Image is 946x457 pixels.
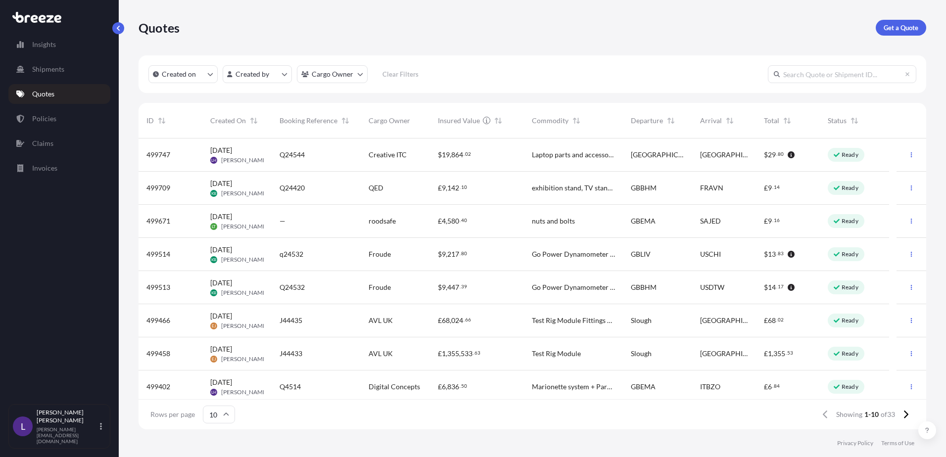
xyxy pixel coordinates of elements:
[570,115,582,127] button: Sort
[465,318,471,321] span: 66
[212,222,216,231] span: LT
[438,317,442,324] span: £
[438,184,442,191] span: £
[369,282,391,292] span: Froude
[764,251,768,258] span: $
[464,152,465,156] span: .
[764,350,768,357] span: £
[532,349,581,359] span: Test Rig Module
[280,150,305,160] span: Q24544
[280,249,303,259] span: q24532
[210,212,232,222] span: [DATE]
[210,311,232,321] span: [DATE]
[532,249,615,259] span: Go Power Dynamometer - packed in a crate
[446,350,447,357] span: ,
[776,318,777,321] span: .
[221,388,268,396] span: [PERSON_NAME]
[461,285,467,288] span: 39
[248,115,260,127] button: Sort
[280,216,285,226] span: —
[236,69,269,79] p: Created by
[532,216,575,226] span: nuts and bolts
[842,250,858,258] p: Ready
[8,59,110,79] a: Shipments
[532,116,568,126] span: Commodity
[211,188,216,198] span: KB
[459,350,461,357] span: ,
[212,354,216,364] span: EJ
[438,350,442,357] span: £
[460,384,461,388] span: .
[881,439,914,447] a: Terms of Use
[442,383,446,390] span: 6
[532,382,615,392] span: Marionette system + Park brake changeover valve
[772,219,773,222] span: .
[442,251,446,258] span: 9
[447,284,459,291] span: 447
[280,183,305,193] span: Q24420
[768,218,772,225] span: 9
[369,316,393,325] span: AVL UK
[442,350,446,357] span: 1
[778,252,784,255] span: 83
[768,383,772,390] span: 6
[146,150,170,160] span: 499747
[210,344,232,354] span: [DATE]
[280,349,302,359] span: J44433
[772,185,773,189] span: .
[21,421,25,431] span: L
[221,256,268,264] span: [PERSON_NAME]
[700,249,721,259] span: USCHI
[450,151,451,158] span: ,
[280,116,337,126] span: Booking Reference
[764,116,779,126] span: Total
[764,284,768,291] span: $
[778,318,784,321] span: 02
[32,138,53,148] p: Claims
[631,183,657,193] span: GBBHM
[772,384,773,388] span: .
[280,382,301,392] span: Q4514
[211,288,216,298] span: KB
[700,382,720,392] span: ITBZO
[768,317,776,324] span: 68
[724,115,736,127] button: Sort
[221,355,268,363] span: [PERSON_NAME]
[842,317,858,324] p: Ready
[776,285,777,288] span: .
[211,155,216,165] span: LH
[768,284,776,291] span: 14
[700,116,722,126] span: Arrival
[774,185,780,189] span: 14
[369,216,396,226] span: roodsafe
[768,151,776,158] span: 29
[369,183,383,193] span: QED
[37,426,98,444] p: [PERSON_NAME][EMAIL_ADDRESS][DOMAIN_NAME]
[532,150,615,160] span: Laptop parts and accessories
[8,134,110,153] a: Claims
[700,316,748,325] span: [GEOGRAPHIC_DATA] 18
[450,317,451,324] span: ,
[631,150,684,160] span: [GEOGRAPHIC_DATA]
[768,184,772,191] span: 9
[842,350,858,358] p: Ready
[447,218,459,225] span: 580
[221,223,268,230] span: [PERSON_NAME]
[280,282,305,292] span: Q24532
[212,321,216,331] span: EJ
[156,115,168,127] button: Sort
[280,316,302,325] span: J44435
[312,69,353,79] p: Cargo Owner
[210,278,232,288] span: [DATE]
[465,152,471,156] span: 02
[776,252,777,255] span: .
[700,150,748,160] span: [GEOGRAPHIC_DATA]
[787,351,793,355] span: 53
[768,350,772,357] span: 1
[438,151,442,158] span: $
[884,23,918,33] p: Get a Quote
[297,65,368,83] button: cargoOwner Filter options
[32,64,64,74] p: Shipments
[774,219,780,222] span: 16
[842,151,858,159] p: Ready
